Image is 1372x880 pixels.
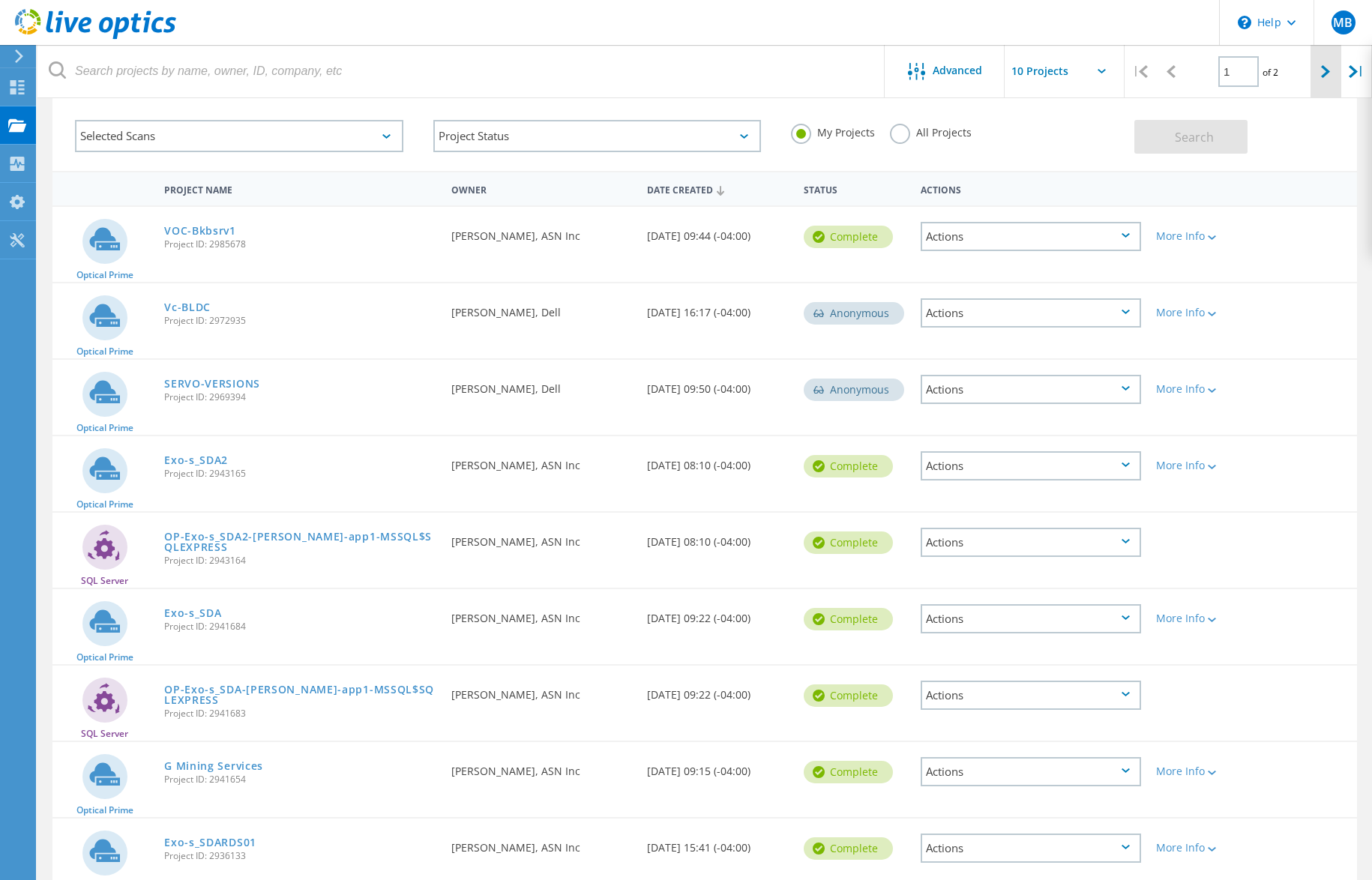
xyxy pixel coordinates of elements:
div: Actions [921,757,1140,786]
span: Optical Prime [76,653,133,662]
span: Project ID: 2943164 [164,556,436,565]
span: SQL Server [81,576,128,585]
svg: \n [1238,16,1251,29]
div: Date Created [640,175,796,203]
span: Project ID: 2941683 [164,709,436,718]
div: [PERSON_NAME], ASN Inc [444,513,640,562]
div: Project Name [157,175,444,202]
div: | [1125,45,1155,98]
div: More Info [1156,613,1245,624]
label: My Projects [791,124,875,138]
a: Live Optics Dashboard [15,31,176,42]
div: [PERSON_NAME], ASN Inc [444,436,640,486]
span: Project ID: 2936133 [164,852,436,861]
div: Actions [921,451,1140,480]
div: More Info [1156,231,1245,241]
input: Search projects by name, owner, ID, company, etc [37,45,885,97]
div: [DATE] 09:44 (-04:00) [640,207,796,256]
div: Actions [921,375,1140,404]
div: [DATE] 08:10 (-04:00) [640,513,796,562]
div: Complete [804,226,893,248]
span: Search [1175,129,1214,145]
div: [PERSON_NAME], ASN Inc [444,589,640,639]
span: Optical Prime [76,806,133,815]
a: Exo-s_SDA2 [164,455,228,465]
div: Actions [921,528,1140,557]
div: Actions [921,681,1140,710]
div: Actions [921,834,1140,863]
span: Optical Prime [76,347,133,356]
div: [PERSON_NAME], Dell [444,360,640,409]
div: Project Status [433,120,762,152]
div: [PERSON_NAME], ASN Inc [444,207,640,256]
div: More Info [1156,307,1245,318]
div: [DATE] 16:17 (-04:00) [640,283,796,333]
a: G Mining Services [164,761,263,771]
div: Selected Scans [75,120,403,152]
div: Complete [804,608,893,630]
button: Search [1134,120,1248,154]
span: Optical Prime [76,424,133,433]
div: | [1341,45,1372,98]
div: More Info [1156,460,1245,471]
div: [DATE] 09:50 (-04:00) [640,360,796,409]
span: Project ID: 2985678 [164,240,436,249]
div: Complete [804,837,893,860]
div: Complete [804,684,893,707]
div: [PERSON_NAME], ASN Inc [444,819,640,868]
div: Anonymous [804,302,904,325]
span: Project ID: 2941684 [164,622,436,631]
div: [DATE] 09:15 (-04:00) [640,742,796,792]
span: SQL Server [81,729,128,738]
div: Anonymous [804,379,904,401]
div: [PERSON_NAME], Dell [444,283,640,333]
div: Actions [921,222,1140,251]
div: Complete [804,455,893,477]
div: Actions [921,604,1140,633]
span: Advanced [933,65,982,76]
div: [DATE] 15:41 (-04:00) [640,819,796,868]
span: MB [1333,16,1353,28]
div: [PERSON_NAME], ASN Inc [444,666,640,715]
span: Project ID: 2941654 [164,775,436,784]
span: Project ID: 2972935 [164,316,436,325]
div: Actions [921,298,1140,328]
div: More Info [1156,384,1245,394]
span: Optical Prime [76,500,133,509]
a: OP-Exo-s_SDA2-[PERSON_NAME]-app1-MSSQL$SQLEXPRESS [164,531,436,552]
span: Project ID: 2943165 [164,469,436,478]
a: OP-Exo-s_SDA-[PERSON_NAME]-app1-MSSQL$SQLEXPRESS [164,684,436,705]
span: of 2 [1263,66,1278,79]
div: More Info [1156,766,1245,777]
div: More Info [1156,843,1245,853]
span: Optical Prime [76,271,133,280]
div: [DATE] 08:10 (-04:00) [640,436,796,486]
div: [DATE] 09:22 (-04:00) [640,666,796,715]
div: Owner [444,175,640,202]
a: Exo-s_SDARDS01 [164,837,256,848]
div: Complete [804,531,893,554]
div: [DATE] 09:22 (-04:00) [640,589,796,639]
div: [PERSON_NAME], ASN Inc [444,742,640,792]
a: Exo-s_SDA [164,608,221,618]
div: Status [796,175,914,202]
label: All Projects [890,124,972,138]
div: Complete [804,761,893,783]
span: Project ID: 2969394 [164,393,436,402]
a: VOC-Bkbsrv1 [164,226,236,236]
a: SERVO-VERSIONS [164,379,260,389]
div: Actions [913,175,1148,202]
a: Vc-BLDC [164,302,211,313]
